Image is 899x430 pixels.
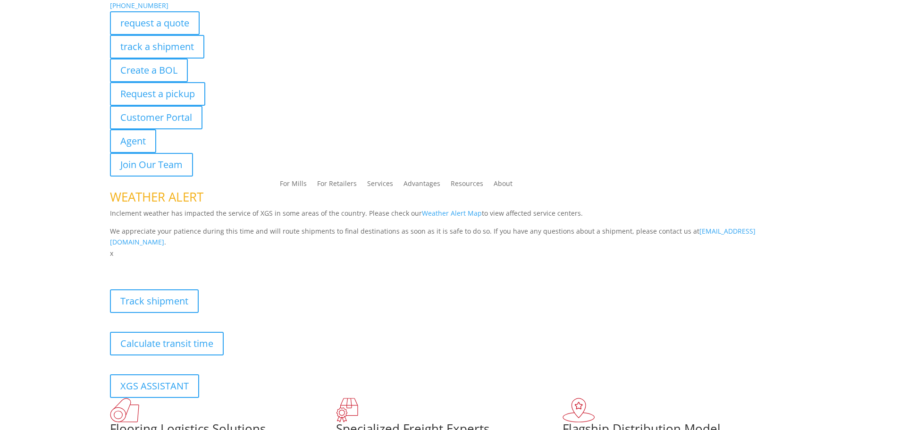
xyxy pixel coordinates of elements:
a: track a shipment [110,35,204,59]
a: Weather Alert Map [422,209,482,218]
a: Create a BOL [110,59,188,82]
a: XGS ASSISTANT [110,374,199,398]
span: WEATHER ALERT [110,188,203,205]
a: Services [367,180,393,191]
a: Customer Portal [110,106,202,129]
a: Track shipment [110,289,199,313]
a: Resources [451,180,483,191]
a: Advantages [403,180,440,191]
a: Request a pickup [110,82,205,106]
img: xgs-icon-flagship-distribution-model-red [563,398,595,422]
p: We appreciate your patience during this time and will route shipments to final destinations as so... [110,226,790,248]
p: x [110,248,790,259]
a: Calculate transit time [110,332,224,355]
b: Visibility, transparency, and control for your entire supply chain. [110,261,320,270]
a: Agent [110,129,156,153]
a: For Retailers [317,180,357,191]
a: [PHONE_NUMBER] [110,1,168,10]
a: request a quote [110,11,200,35]
a: Join Our Team [110,153,193,177]
img: xgs-icon-total-supply-chain-intelligence-red [110,398,139,422]
img: xgs-icon-focused-on-flooring-red [336,398,358,422]
a: About [494,180,513,191]
p: Inclement weather has impacted the service of XGS in some areas of the country. Please check our ... [110,208,790,226]
a: For Mills [280,180,307,191]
